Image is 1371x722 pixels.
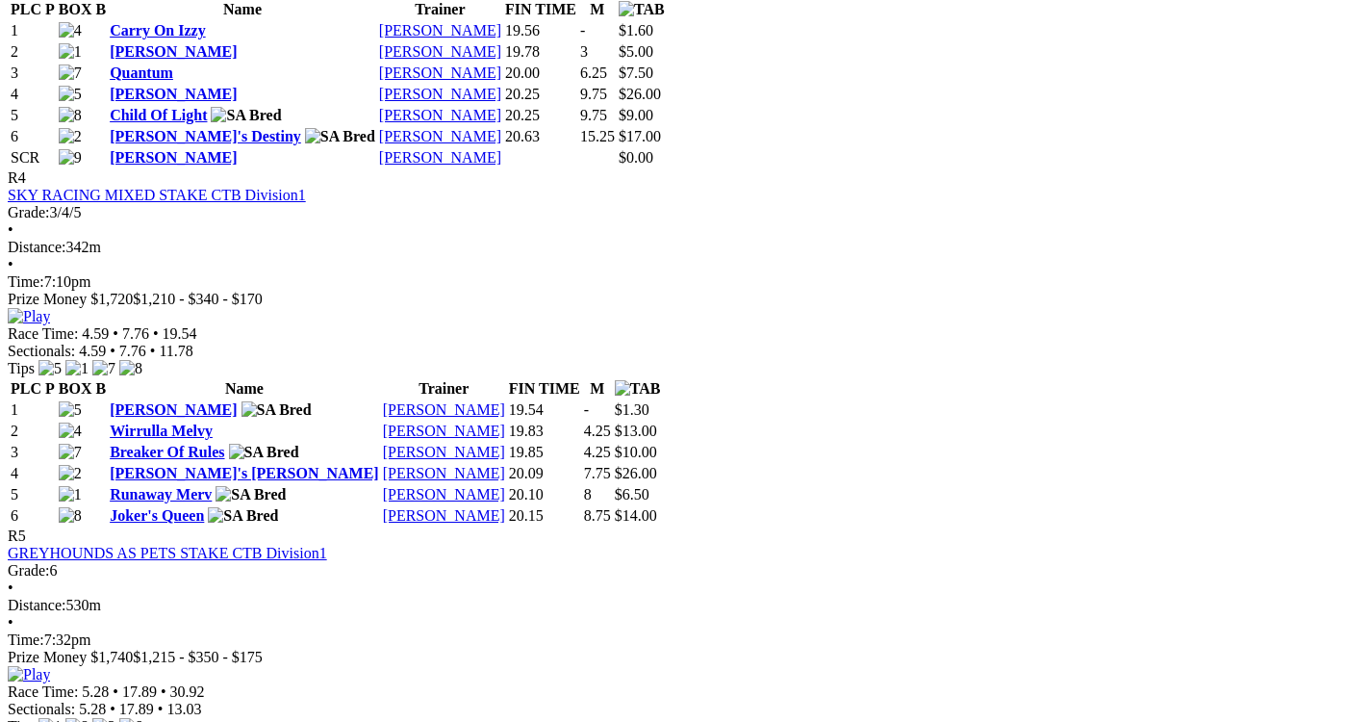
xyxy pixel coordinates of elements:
td: 5 [10,106,56,125]
div: Prize Money $1,740 [8,649,1363,666]
a: Breaker Of Rules [110,444,224,460]
span: 19.54 [163,325,197,342]
td: 19.56 [504,21,577,40]
a: [PERSON_NAME] [110,86,237,102]
span: 4.59 [82,325,109,342]
a: [PERSON_NAME] [110,149,237,166]
text: 9.75 [580,86,607,102]
a: [PERSON_NAME] [383,507,505,524]
span: • [158,701,164,717]
span: R4 [8,169,26,186]
text: 4.25 [584,423,611,439]
span: Time: [8,632,44,648]
td: 2 [10,42,56,62]
div: 6 [8,562,1363,580]
span: $1.60 [619,22,653,39]
img: 4 [59,423,82,440]
td: 4 [10,85,56,104]
img: SA Bred [305,128,375,145]
a: [PERSON_NAME] [383,465,505,481]
span: P [45,1,55,17]
span: • [8,614,13,631]
span: Race Time: [8,325,78,342]
a: [PERSON_NAME] [379,22,501,39]
span: 11.78 [159,343,192,359]
td: 20.00 [504,64,577,83]
span: $14.00 [615,507,657,524]
span: BOX [59,1,92,17]
text: 8 [584,486,592,503]
img: Play [8,666,50,683]
a: GREYHOUNDS AS PETS STAKE CTB Division1 [8,545,327,561]
img: 7 [92,360,115,377]
td: 20.09 [508,464,581,483]
span: 17.89 [122,683,157,700]
span: 4.59 [79,343,106,359]
span: • [113,683,118,700]
span: Sectionals: [8,701,75,717]
span: $9.00 [619,107,653,123]
a: [PERSON_NAME] [379,149,501,166]
span: PLC [11,380,41,397]
span: P [45,380,55,397]
td: 6 [10,127,56,146]
td: 20.63 [504,127,577,146]
img: Play [8,308,50,325]
span: 7.76 [122,325,149,342]
a: Joker's Queen [110,507,204,524]
td: 1 [10,21,56,40]
td: 19.83 [508,422,581,441]
span: • [8,221,13,238]
span: $1,215 - $350 - $175 [133,649,263,665]
img: 1 [59,486,82,503]
span: $13.00 [615,423,657,439]
img: SA Bred [208,507,278,525]
a: [PERSON_NAME] [383,423,505,439]
text: 6.25 [580,64,607,81]
img: SA Bred [211,107,281,124]
a: [PERSON_NAME] [379,43,501,60]
div: 7:32pm [8,632,1363,649]
span: • [161,683,166,700]
td: SCR [10,148,56,168]
span: B [95,1,106,17]
img: TAB [619,1,665,18]
img: 8 [59,507,82,525]
img: SA Bred [216,486,286,503]
text: 4.25 [584,444,611,460]
a: [PERSON_NAME]'s [PERSON_NAME] [110,465,379,481]
span: 17.89 [119,701,154,717]
td: 20.25 [504,106,577,125]
span: Grade: [8,204,50,220]
img: SA Bred [241,401,312,419]
div: 530m [8,597,1363,614]
span: • [8,256,13,272]
div: 342m [8,239,1363,256]
img: 2 [59,465,82,482]
span: 7.76 [119,343,146,359]
span: $10.00 [615,444,657,460]
img: 4 [59,22,82,39]
span: • [110,343,115,359]
td: 20.25 [504,85,577,104]
a: Runaway Merv [110,486,212,503]
img: 1 [59,43,82,61]
img: 9 [59,149,82,167]
span: Tips [8,360,35,376]
span: • [8,580,13,596]
th: FIN TIME [508,379,581,399]
td: 19.78 [504,42,577,62]
img: SA Bred [229,444,299,461]
text: - [584,401,589,418]
span: BOX [59,380,92,397]
td: 3 [10,64,56,83]
th: Trainer [382,379,506,399]
a: [PERSON_NAME] [110,401,237,418]
img: 8 [59,107,82,124]
span: R5 [8,528,26,544]
text: 7.75 [584,465,611,481]
a: [PERSON_NAME] [379,107,501,123]
span: 5.28 [79,701,106,717]
td: 4 [10,464,56,483]
span: 30.92 [170,683,205,700]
